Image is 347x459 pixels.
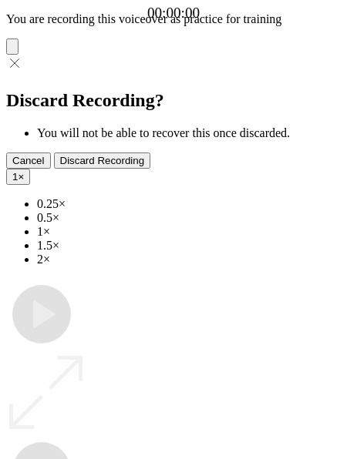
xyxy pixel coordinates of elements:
li: You will not be able to recover this once discarded. [37,126,341,140]
li: 0.5× [37,211,341,225]
a: 00:00:00 [147,5,200,22]
li: 1.5× [37,239,341,253]
li: 0.25× [37,197,341,211]
p: You are recording this voiceover as practice for training [6,12,341,26]
button: Discard Recording [54,152,151,169]
span: 1 [12,171,18,183]
li: 1× [37,225,341,239]
li: 2× [37,253,341,266]
button: 1× [6,169,30,185]
button: Cancel [6,152,51,169]
h2: Discard Recording? [6,90,341,111]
